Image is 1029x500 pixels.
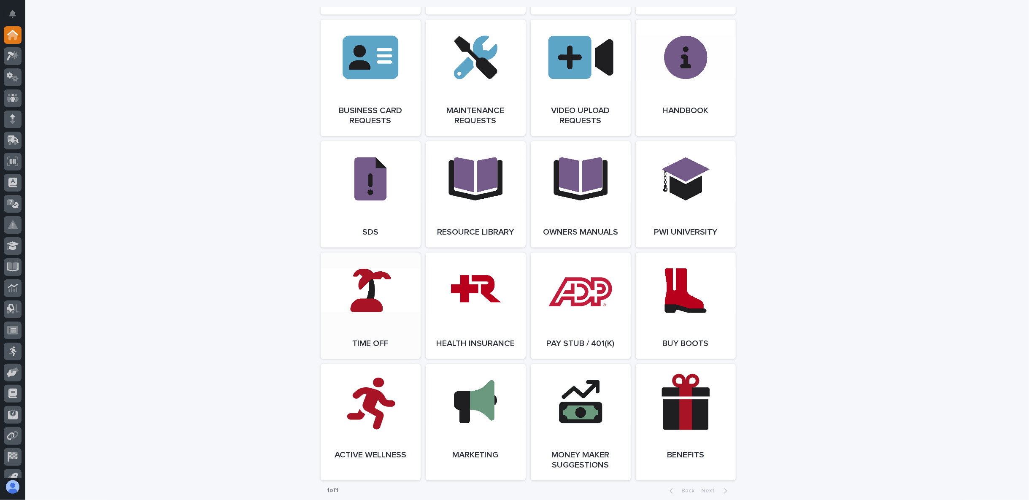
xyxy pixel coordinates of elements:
[663,487,698,495] button: Back
[636,364,736,481] a: Benefits
[531,364,631,481] a: Money Maker Suggestions
[531,20,631,136] a: Video Upload Requests
[426,253,526,359] a: Health Insurance
[321,141,421,248] a: SDS
[636,20,736,136] a: Handbook
[4,478,22,496] button: users-avatar
[426,141,526,248] a: Resource Library
[702,488,720,494] span: Next
[636,141,736,248] a: PWI University
[636,253,736,359] a: Buy Boots
[426,364,526,481] a: Marketing
[11,10,22,24] div: Notifications
[426,20,526,136] a: Maintenance Requests
[531,141,631,248] a: Owners Manuals
[321,20,421,136] a: Business Card Requests
[677,488,695,494] span: Back
[698,487,734,495] button: Next
[531,253,631,359] a: Pay Stub / 401(k)
[321,253,421,359] a: Time Off
[4,5,22,23] button: Notifications
[321,364,421,481] a: Active Wellness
